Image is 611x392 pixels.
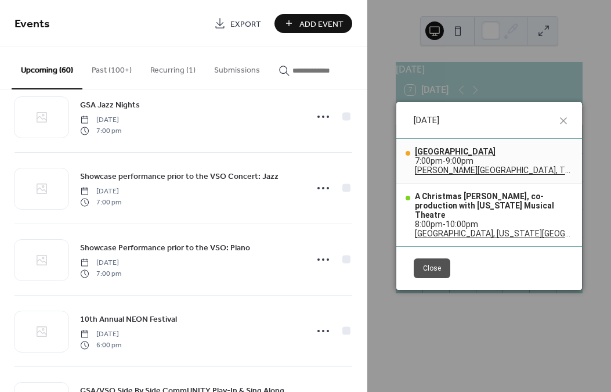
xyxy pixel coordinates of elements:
[414,258,450,278] button: Close
[80,125,121,136] span: 7:00 pm
[80,115,121,125] span: [DATE]
[415,156,443,166] span: 7:00pm
[141,47,205,88] button: Recurring (1)
[15,13,50,35] span: Events
[80,312,177,326] a: 10th Annual NEON Festival
[80,197,121,207] span: 7:00 pm
[80,186,121,197] span: [DATE]
[80,171,279,183] span: Showcase performance prior to the VSO Concert: Jazz
[230,18,261,30] span: Export
[80,314,177,326] span: 10th Annual NEON Festival
[443,156,446,166] span: -
[80,268,121,279] span: 7:00 pm
[415,147,573,156] div: [GEOGRAPHIC_DATA]
[80,242,250,254] span: Showcase Performance prior to the VSO: Piano
[446,220,478,229] span: 10:00pm
[415,229,573,238] a: [GEOGRAPHIC_DATA], [US_STATE][GEOGRAPHIC_DATA]
[415,220,443,229] span: 8:00pm
[80,340,121,350] span: 6:00 pm
[80,258,121,268] span: [DATE]
[414,114,439,127] span: [DATE]
[446,156,473,166] span: 9:00pm
[80,329,121,340] span: [DATE]
[415,166,573,175] a: [PERSON_NAME][GEOGRAPHIC_DATA], The Governor's School for the Arts, [STREET_ADDRESS]
[80,98,140,112] a: GSA Jazz Nights
[205,14,270,33] a: Export
[299,18,344,30] span: Add Event
[443,220,446,229] span: -
[82,47,141,88] button: Past (100+)
[274,14,352,33] button: Add Event
[80,99,140,112] span: GSA Jazz Nights
[80,241,250,254] a: Showcase Performance prior to the VSO: Piano
[415,192,573,220] div: A Christmas [PERSON_NAME], co-production with [US_STATE] Musical Theatre
[205,47,269,88] button: Submissions
[80,170,279,183] a: Showcase performance prior to the VSO Concert: Jazz
[12,47,82,89] button: Upcoming (60)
